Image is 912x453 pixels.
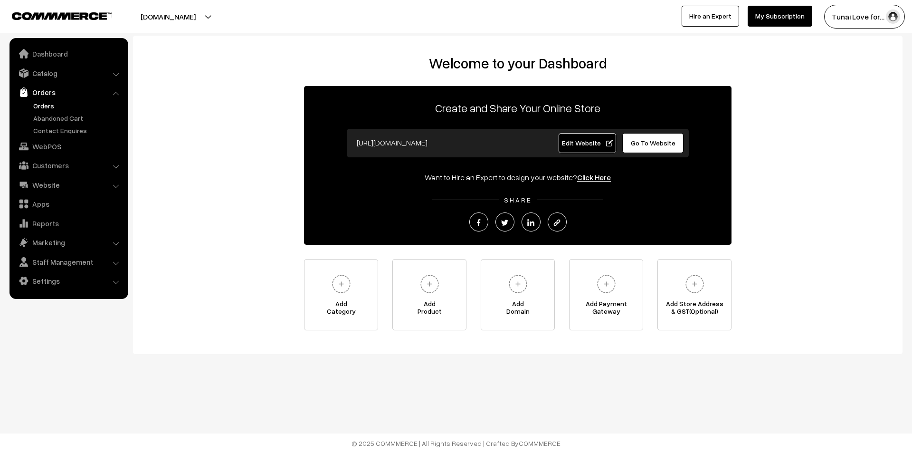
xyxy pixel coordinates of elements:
[748,6,812,27] a: My Subscription
[12,45,125,62] a: Dashboard
[682,6,739,27] a: Hire an Expert
[12,253,125,270] a: Staff Management
[304,172,731,183] div: Want to Hire an Expert to design your website?
[12,215,125,232] a: Reports
[12,10,95,21] a: COMMMERCE
[562,139,613,147] span: Edit Website
[107,5,229,29] button: [DOMAIN_NAME]
[12,84,125,101] a: Orders
[559,133,617,153] a: Edit Website
[657,259,731,330] a: Add Store Address& GST(Optional)
[12,157,125,174] a: Customers
[499,196,537,204] span: SHARE
[570,300,643,319] span: Add Payment Gateway
[12,272,125,289] a: Settings
[481,300,554,319] span: Add Domain
[824,5,905,29] button: Tunai Love for…
[304,259,378,330] a: AddCategory
[505,271,531,297] img: plus.svg
[304,99,731,116] p: Create and Share Your Online Store
[12,138,125,155] a: WebPOS
[417,271,443,297] img: plus.svg
[658,300,731,319] span: Add Store Address & GST(Optional)
[569,259,643,330] a: Add PaymentGateway
[12,195,125,212] a: Apps
[12,65,125,82] a: Catalog
[622,133,684,153] a: Go To Website
[886,10,900,24] img: user
[631,139,675,147] span: Go To Website
[392,259,466,330] a: AddProduct
[12,234,125,251] a: Marketing
[12,176,125,193] a: Website
[593,271,619,297] img: plus.svg
[393,300,466,319] span: Add Product
[31,101,125,111] a: Orders
[519,439,560,447] a: COMMMERCE
[31,113,125,123] a: Abandoned Cart
[682,271,708,297] img: plus.svg
[142,55,893,72] h2: Welcome to your Dashboard
[577,173,611,182] a: Click Here
[304,300,378,319] span: Add Category
[31,125,125,135] a: Contact Enquires
[12,12,112,19] img: COMMMERCE
[481,259,555,330] a: AddDomain
[328,271,354,297] img: plus.svg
